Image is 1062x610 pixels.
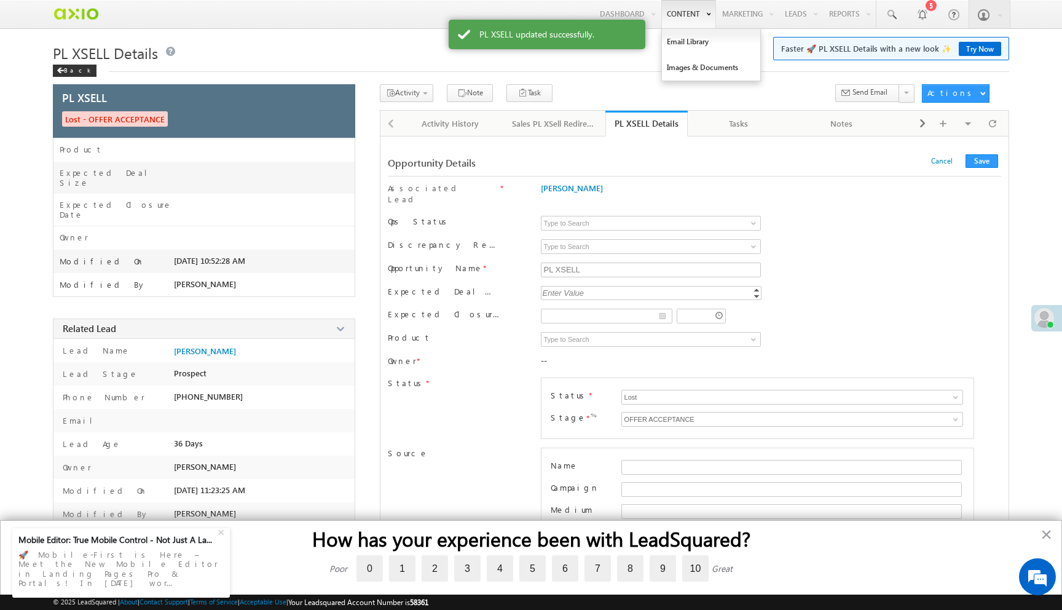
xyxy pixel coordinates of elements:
[551,482,599,493] label: Campaign
[409,116,492,131] div: Activity History
[174,279,236,289] span: [PERSON_NAME]
[21,65,52,81] img: d_60004797649_company_0_60004797649
[552,555,578,582] label: 6
[60,438,121,450] label: Lead Age
[60,462,92,473] label: Owner
[25,527,1037,550] h2: How has your experience been with LeadSquared?
[447,84,493,102] button: Note
[60,200,174,220] label: Expected Closure Date
[388,378,426,389] label: Status
[167,379,223,395] em: Start Chat
[53,43,158,63] span: PL XSELL Details
[512,116,594,131] div: Sales PL XSell Redirection
[356,555,383,582] label: 0
[60,280,146,290] label: Modified By
[682,555,709,582] label: 10
[752,287,761,293] a: Increment
[60,415,102,426] label: Email
[53,596,428,608] span: © 2025 LeadSquared | | | | |
[395,88,420,97] span: Activity
[60,232,88,242] label: Owner
[551,412,586,423] label: Stage
[615,117,678,129] div: PL XSELL Details
[541,216,761,231] input: Type to Search
[240,598,286,606] a: Acceptable Use
[959,42,1001,56] a: Try Now
[903,116,986,131] div: Documents
[60,345,130,356] label: Lead Name
[541,183,603,193] a: [PERSON_NAME]
[617,555,643,582] label: 8
[801,116,883,131] div: Notes
[388,239,500,250] label: Discrepancy Reason
[389,555,415,582] label: 1
[120,598,138,606] a: About
[422,555,448,582] label: 2
[541,332,761,347] input: Type to Search
[487,555,513,582] label: 4
[551,390,589,401] label: Status
[698,116,780,131] div: Tasks
[454,555,481,582] label: 3
[190,598,238,606] a: Terms of Service
[927,87,976,98] div: Actions
[752,293,761,299] a: Decrement
[329,563,347,574] div: Poor
[621,412,963,427] input: Type to Search
[744,240,760,253] a: Show All Items
[60,145,103,154] label: Product
[140,598,188,606] a: Contact Support
[62,92,107,103] span: PL XSELL
[388,183,500,205] label: Associated Lead
[16,114,224,368] textarea: Type your message and hit 'Enter'
[174,438,203,448] span: 36 Days
[60,256,144,266] label: Modified On
[931,156,953,165] a: Cancel
[551,460,578,471] label: Name
[1040,525,1052,544] button: Close
[174,462,236,472] span: [PERSON_NAME]
[479,29,645,40] span: PL XSELL updated successfully.
[174,509,236,518] span: [PERSON_NAME]
[174,256,245,266] span: [DATE] 10:52:28 AM
[946,413,962,426] a: Show All Items
[712,563,733,574] div: Great
[584,555,611,582] label: 7
[18,546,224,592] div: 🚀 Mobile-First is Here – Meet the New Mobile Editor in Landing Pages Pro & Portals! In [DATE] wor...
[60,509,149,520] label: Modified By
[506,84,553,102] button: Task
[388,157,791,168] div: Opportunity Details
[946,391,962,403] a: Show All Items
[541,355,761,366] div: --
[388,448,428,459] label: Source
[551,504,592,515] label: Medium
[744,217,760,229] a: Show All Items
[18,534,216,545] div: Mobile Editor: True Mobile Control - Not Just A La...
[966,154,998,168] button: Save
[174,368,206,378] span: Prospect
[388,355,417,366] label: Owner
[662,29,760,55] a: Email Library
[388,216,451,227] label: Ops Status
[174,346,236,356] span: [PERSON_NAME]
[60,392,145,403] label: Phone Number
[519,555,546,582] label: 5
[541,239,761,254] input: Type to Search
[60,168,174,188] label: Expected Deal Size
[388,263,483,274] label: Opportunity Name
[174,485,245,495] span: [DATE] 11:23:25 AM
[388,332,431,343] label: Product
[64,65,206,81] div: Chat with us now
[202,6,231,36] div: Minimize live chat window
[852,87,887,98] span: Send Email
[215,524,230,539] div: +
[53,3,99,25] img: Custom Logo
[662,55,760,81] a: Images & Documents
[781,42,1001,55] span: Faster 🚀 PL XSELL Details with a new look ✨
[410,598,428,607] span: 58361
[288,598,428,607] span: Your Leadsquared Account Number is
[744,333,760,346] a: Show All Items
[62,111,168,127] span: Lost - OFFER ACCEPTANCE
[388,309,500,320] label: Expected Closure Date
[53,65,96,77] div: Back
